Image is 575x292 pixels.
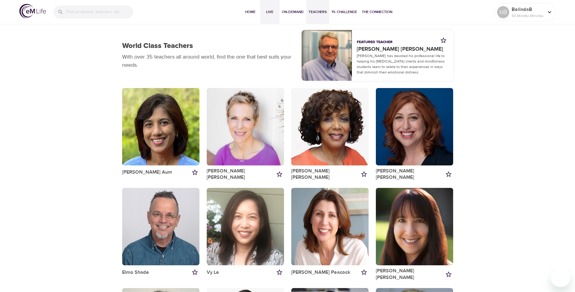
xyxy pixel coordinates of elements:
[359,170,369,179] button: Add to my favorites
[190,168,199,177] button: Add to my favorites
[551,268,570,287] iframe: Button to launch messaging window
[282,9,304,15] span: On-Demand
[512,6,544,13] p: BelindaB
[444,270,453,279] button: Add to my favorites
[122,53,294,69] p: With over 35 teachers all around world, find the one that best suits your needs.
[357,39,393,45] p: Featured Teacher
[359,268,369,277] button: Add to my favorites
[376,168,444,181] a: [PERSON_NAME] [PERSON_NAME]
[362,9,392,15] span: The Connection
[512,13,544,19] p: 50 Mindful Minutes
[291,168,359,181] a: [PERSON_NAME] [PERSON_NAME]
[275,268,284,277] button: Add to my favorites
[207,269,219,276] a: Vy Le
[332,9,357,15] span: 1% Challenge
[275,170,284,179] button: Add to my favorites
[122,42,193,50] h1: World Class Teachers
[291,269,350,276] a: [PERSON_NAME] Peacock
[243,9,258,15] span: Home
[357,53,448,75] p: [PERSON_NAME] has devoted his professional life to helping his [MEDICAL_DATA] clients and mindful...
[190,268,199,277] button: Add to my favorites
[19,4,46,18] img: logo
[444,170,453,179] button: Add to my favorites
[376,268,444,281] a: [PERSON_NAME] [PERSON_NAME]
[497,6,509,18] div: bB
[357,45,448,53] a: [PERSON_NAME] [PERSON_NAME]
[439,36,448,45] button: Add to my favorites
[66,5,133,19] input: Find programs, teachers, etc...
[122,269,149,276] a: Elmo Shade
[262,9,277,15] span: Live
[309,9,327,15] span: Teachers
[122,169,172,175] a: [PERSON_NAME] Aum
[207,168,275,181] a: [PERSON_NAME] [PERSON_NAME]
